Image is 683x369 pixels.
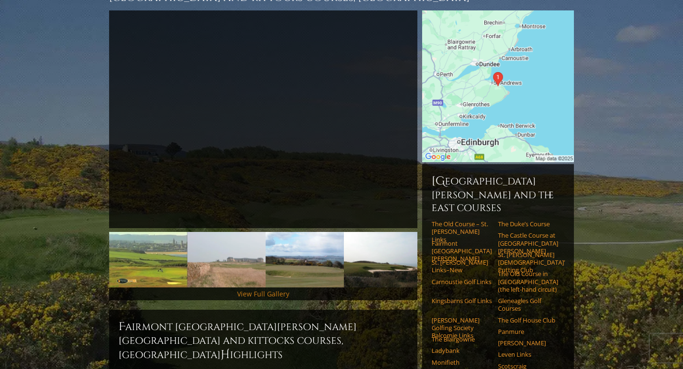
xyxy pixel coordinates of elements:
a: View Full Gallery [237,289,289,298]
a: Monifieth [432,359,492,366]
a: St. [PERSON_NAME] [DEMOGRAPHIC_DATA]’ Putting Club [498,251,558,274]
a: The Castle Course at [GEOGRAPHIC_DATA][PERSON_NAME] [498,231,558,255]
a: The Golf House Club [498,316,558,324]
a: [PERSON_NAME] Golfing Society Balcomie Links [432,316,492,340]
a: St. [PERSON_NAME] Links–New [432,258,492,274]
a: Kingsbarns Golf Links [432,297,492,304]
a: The Old Course in [GEOGRAPHIC_DATA] (the left-hand circuit) [498,270,558,293]
a: Panmure [498,328,558,335]
a: Carnoustie Golf Links [432,278,492,286]
a: Leven Links [498,351,558,358]
h2: Fairmont [GEOGRAPHIC_DATA][PERSON_NAME][GEOGRAPHIC_DATA] and Kittocks Courses, [GEOGRAPHIC_DATA] ... [119,319,408,362]
a: Ladybank [432,347,492,354]
h6: [GEOGRAPHIC_DATA][PERSON_NAME] and the East Courses [432,174,564,214]
a: Gleneagles Golf Courses [498,297,558,313]
a: The Duke’s Course [498,220,558,228]
a: [PERSON_NAME] [498,339,558,347]
a: The Old Course – St. [PERSON_NAME] Links [432,220,492,243]
a: The Blairgowrie [432,335,492,343]
a: Fairmont [GEOGRAPHIC_DATA][PERSON_NAME] [432,240,492,263]
span: H [221,347,230,362]
img: Google Map of Fairmont St Andrews, St Andrews KY16 8PN, United Kingdom [422,10,574,162]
